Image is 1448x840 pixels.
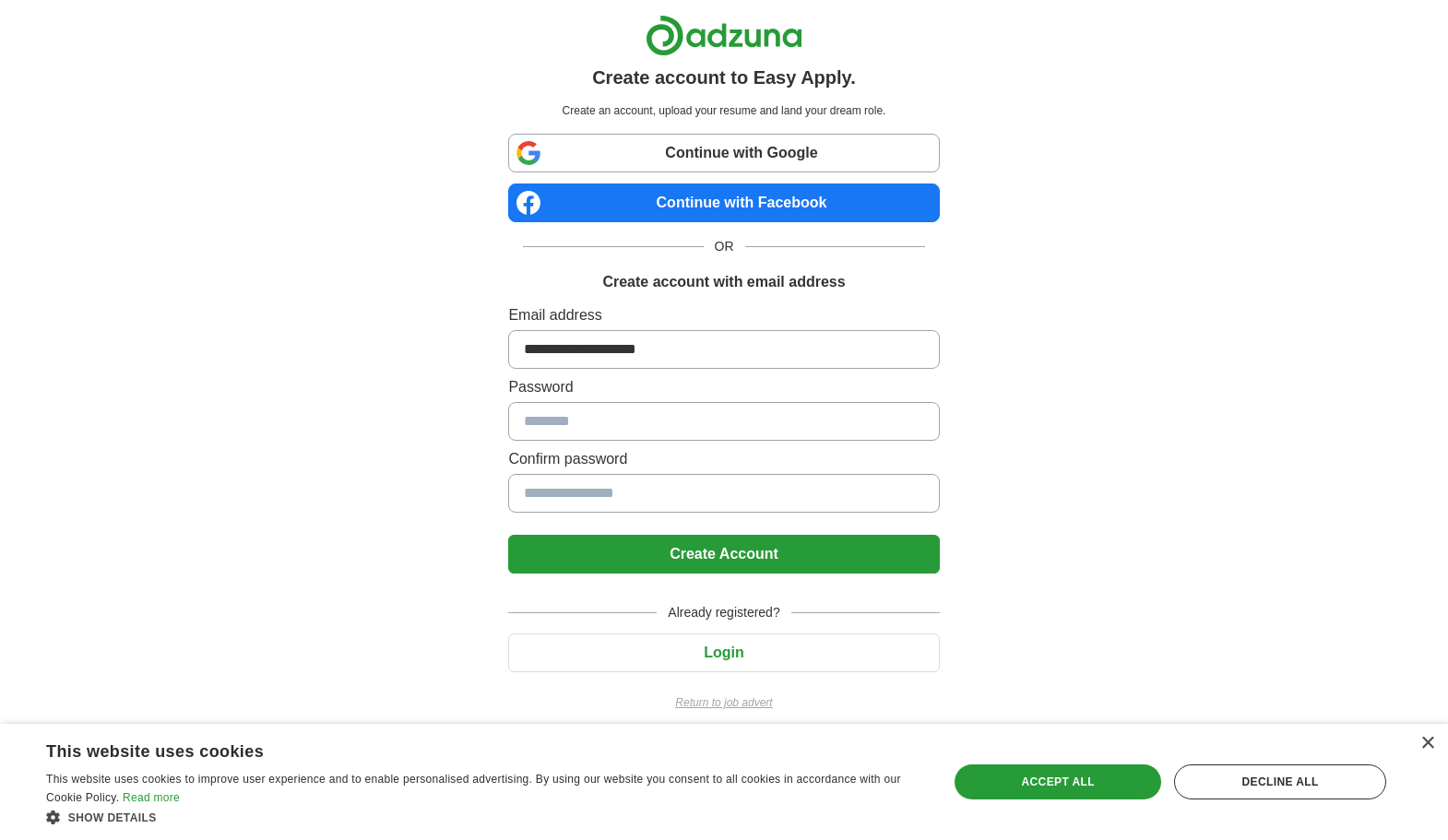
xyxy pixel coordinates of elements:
[508,645,939,660] a: Login
[657,603,790,622] span: Already registered?
[592,64,856,91] h1: Create account to Easy Apply.
[646,15,802,56] img: Adzuna logo
[46,735,875,763] div: This website uses cookies
[123,791,180,804] a: Read more, opens a new window
[508,448,939,470] label: Confirm password
[602,271,845,293] h1: Create account with email address
[508,376,939,398] label: Password
[508,183,939,222] a: Continue with Facebook
[512,102,935,119] p: Create an account, upload your resume and land your dream role.
[1420,737,1434,751] div: Close
[508,694,939,711] a: Return to job advert
[508,304,939,326] label: Email address
[46,773,901,804] span: This website uses cookies to improve user experience and to enable personalised advertising. By u...
[955,764,1161,799] div: Accept all
[1174,764,1386,799] div: Decline all
[508,134,939,172] a: Continue with Google
[508,535,939,574] button: Create Account
[46,808,921,826] div: Show details
[68,811,157,824] span: Show details
[508,633,939,672] button: Login
[704,237,745,256] span: OR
